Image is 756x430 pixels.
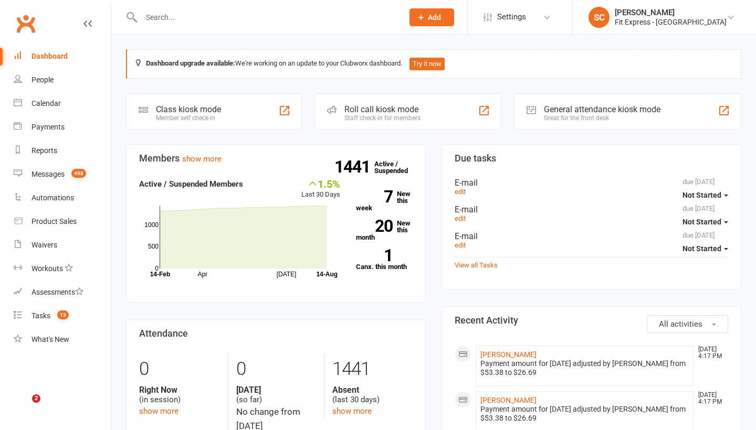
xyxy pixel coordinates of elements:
[139,353,220,385] div: 0
[31,76,54,84] div: People
[31,123,65,131] div: Payments
[682,186,728,205] button: Not Started
[139,406,178,416] a: show more
[32,394,40,403] span: 2
[139,153,413,164] h3: Members
[480,396,537,404] a: [PERSON_NAME]
[332,406,372,416] a: show more
[138,10,396,25] input: Search...
[13,10,39,37] a: Clubworx
[334,159,374,175] strong: 1441
[615,8,727,17] div: [PERSON_NAME]
[301,178,340,200] div: Last 30 Days
[374,153,421,182] a: 1441Active / Suspended
[236,385,317,395] strong: [DATE]
[693,392,728,405] time: [DATE] 4:17 PM
[31,311,50,320] div: Tasks
[455,214,466,222] a: edit
[356,248,393,263] strong: 1
[356,190,413,211] a: 7New this week
[139,328,413,339] h3: Attendance
[659,319,702,329] span: All activities
[332,353,413,385] div: 1441
[682,212,728,231] button: Not Started
[455,205,728,214] div: E-mail
[682,244,721,253] span: Not Started
[14,233,111,257] a: Waivers
[480,359,689,377] div: Payment amount for [DATE] adjusted by [PERSON_NAME] from $53.38 to $26.69
[409,58,445,70] button: Try it now
[544,104,660,114] div: General attendance kiosk mode
[428,13,441,21] span: Add
[31,288,83,296] div: Assessments
[31,170,65,178] div: Messages
[682,218,721,226] span: Not Started
[14,163,111,186] a: Messages 498
[31,241,57,249] div: Waivers
[139,385,220,395] strong: Right Now
[455,261,498,269] a: View all Tasks
[332,385,413,405] div: (last 30 days)
[14,210,111,233] a: Product Sales
[480,350,537,359] a: [PERSON_NAME]
[14,328,111,351] a: What's New
[344,114,421,122] div: Staff check-in for members
[31,217,77,225] div: Product Sales
[14,45,111,68] a: Dashboard
[480,405,689,423] div: Payment amount for [DATE] adjusted by [PERSON_NAME] from $53.38 to $26.69
[615,17,727,27] div: Fit Express - [GEOGRAPHIC_DATA]
[693,346,728,360] time: [DATE] 4:17 PM
[497,5,526,29] span: Settings
[544,114,660,122] div: Great for the front desk
[409,8,454,26] button: Add
[455,178,728,188] div: E-mail
[31,264,63,273] div: Workouts
[236,353,317,385] div: 0
[71,169,86,178] span: 498
[139,385,220,405] div: (in session)
[14,139,111,163] a: Reports
[455,153,728,164] h3: Due tasks
[344,104,421,114] div: Roll call kiosk mode
[156,114,221,122] div: Member self check-in
[332,385,413,395] strong: Absent
[14,92,111,115] a: Calendar
[356,218,393,234] strong: 20
[455,241,466,249] a: edit
[182,154,222,164] a: show more
[682,191,721,199] span: Not Started
[57,310,69,319] span: 13
[14,115,111,139] a: Payments
[31,52,68,60] div: Dashboard
[455,315,728,326] h3: Recent Activity
[455,231,728,241] div: E-mail
[10,394,36,420] iframe: Intercom live chat
[31,193,74,202] div: Automations
[589,7,610,28] div: SC
[31,99,61,107] div: Calendar
[14,257,111,281] a: Workouts
[682,239,728,258] button: Not Started
[14,68,111,92] a: People
[236,385,317,405] div: (so far)
[31,146,57,155] div: Reports
[146,59,235,67] strong: Dashboard upgrade available:
[126,49,741,79] div: We're working on an update to your Clubworx dashboard.
[356,249,413,270] a: 1Canx. this month
[31,335,69,343] div: What's New
[301,178,340,189] div: 1.5%
[139,179,243,189] strong: Active / Suspended Members
[356,220,413,241] a: 20New this month
[14,304,111,328] a: Tasks 13
[356,189,393,205] strong: 7
[14,281,111,304] a: Assessments
[14,186,111,210] a: Automations
[455,188,466,196] a: edit
[156,104,221,114] div: Class kiosk mode
[647,315,728,333] button: All activities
